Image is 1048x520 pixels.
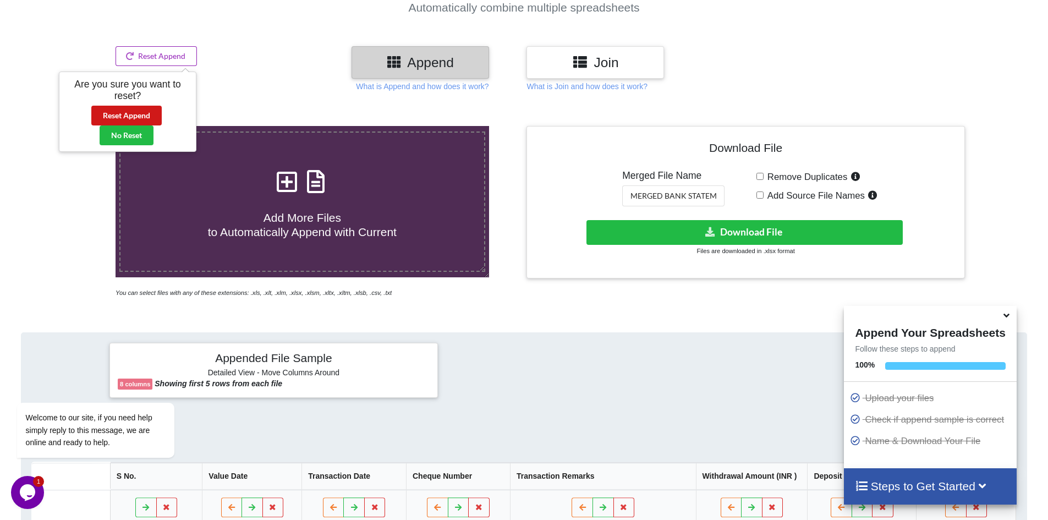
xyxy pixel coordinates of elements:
th: Value Date [202,463,302,490]
iframe: chat widget [11,476,46,509]
h4: Appended File Sample [118,351,430,366]
small: Files are downloaded in .xlsx format [696,248,794,254]
p: What is Join and how does it work? [526,81,647,92]
th: Transaction Remarks [510,463,695,490]
p: What is Append and how does it work? [356,81,489,92]
h4: Steps to Get Started [855,479,1005,493]
h5: Merged File Name [622,170,725,182]
i: You can select files with any of these extensions: .xls, .xlt, .xlm, .xlsx, .xlsm, .xltx, .xltm, ... [116,289,392,296]
th: Cheque Number [406,463,510,490]
span: Remove Duplicates [764,172,848,182]
h3: Append [360,54,481,70]
h6: Detailed View - Move Columns Around [118,368,430,379]
th: Withdrawal Amount (INR ) [696,463,808,490]
h4: Download File [535,134,956,166]
button: Download File [586,220,903,245]
iframe: chat widget [11,303,209,470]
p: Check if append sample is correct [849,413,1013,426]
p: Name & Download Your File [849,434,1013,448]
th: Deposit Amount (INR ) [808,463,917,490]
th: Transaction Date [302,463,407,490]
h4: Append Your Spreadsheets [844,323,1016,340]
p: Upload your files [849,391,1013,405]
th: S No. [110,463,202,490]
span: Add Source File Names [764,190,865,201]
span: Add More Files to Automatically Append with Current [208,211,397,238]
b: 100 % [855,360,875,369]
input: Enter File Name [622,185,725,206]
h3: Join [535,54,656,70]
p: Follow these steps to append [844,343,1016,354]
b: Showing first 5 rows from each file [155,379,282,388]
button: Reset Append [116,46,197,66]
